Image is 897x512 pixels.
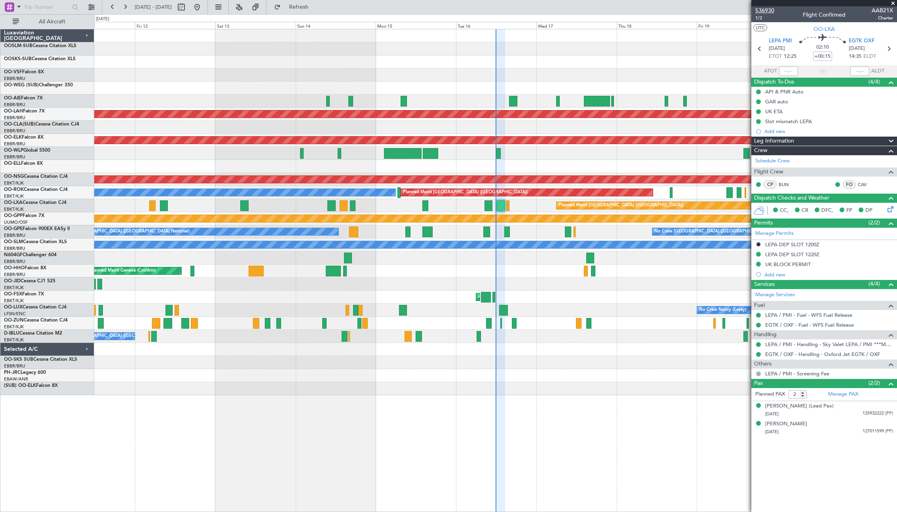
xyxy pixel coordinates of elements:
[4,57,76,61] a: OOSKS-SUBCessna Citation XLS
[4,292,22,297] span: OO-FSX
[868,219,880,227] span: (2/2)
[282,4,315,10] span: Refresh
[4,148,50,153] a: OO-WLPGlobal 5500
[821,207,833,215] span: DFC,
[4,383,36,388] span: (SUB) OO-ELK
[4,115,25,121] a: EBBR/BRU
[215,22,296,29] div: Sat 13
[754,78,794,87] span: Dispatch To-Dos
[559,200,683,211] div: Planned Maint [GEOGRAPHIC_DATA] ([GEOGRAPHIC_DATA])
[4,279,21,284] span: OO-JID
[755,291,795,299] a: Manage Services
[849,45,865,53] span: [DATE]
[4,253,57,257] a: N604GFChallenger 604
[765,108,783,115] div: UK ETA
[755,390,785,398] label: Planned PAX
[57,226,190,238] div: No Crew [GEOGRAPHIC_DATA] ([GEOGRAPHIC_DATA] National)
[376,22,456,29] div: Mon 15
[754,137,794,146] span: Leg Information
[4,285,24,291] a: EBKT/KJK
[754,360,772,369] span: Others
[754,194,829,203] span: Dispatch Checks and Weather
[765,261,811,268] div: UK BLOCK PERMIT
[765,88,804,95] div: API & PNR Auto
[4,206,24,212] a: EBKT/KJK
[4,298,24,304] a: EBKT/KJK
[754,146,768,155] span: Crew
[4,253,23,257] span: N604GF
[828,390,858,398] a: Manage PAX
[816,44,829,51] span: 02:10
[765,429,779,435] span: [DATE]
[755,6,774,15] span: 536930
[765,351,880,358] a: EGTK / OXF - Handling - Oxford Jet EGTK / OXF
[4,161,43,166] a: OO-ELLFalcon 8X
[456,22,536,29] div: Tue 16
[765,312,852,318] a: LEPA / PMI - Fuel - WFS Fuel Release
[4,324,24,330] a: EBKT/KJK
[4,213,44,218] a: OO-GPPFalcon 7X
[4,135,44,140] a: OO-ELKFalcon 8X
[4,240,67,244] a: OO-SLMCessna Citation XLS
[872,15,893,21] span: Charter
[4,83,39,88] span: OO-WEG (SUB)
[765,322,854,328] a: EGTK / OXF - Fuel - WFS Fuel Release
[4,44,76,48] a: OOSLM-SUBCessna Citation XLS
[4,161,21,166] span: OO-ELL
[4,318,68,323] a: OO-ZUNCessna Citation CJ4
[4,337,24,343] a: EBKT/KJK
[765,98,788,105] div: GAR auto
[90,265,156,277] div: Planned Maint Geneva (Cointrin)
[4,187,24,192] span: OO-ROK
[4,180,24,186] a: EBKT/KJK
[765,118,812,125] div: Slot mismatch LEPA
[755,230,794,238] a: Manage Permits
[849,53,861,61] span: 14:35
[863,428,893,435] span: 127011599 (PP)
[754,280,775,289] span: Services
[765,420,807,428] div: [PERSON_NAME]
[754,167,783,177] span: Flight Crew
[135,4,172,11] span: [DATE] - [DATE]
[4,174,24,179] span: OO-NSG
[4,213,23,218] span: OO-GPP
[697,22,777,29] div: Fri 19
[4,70,22,74] span: OO-VSF
[764,271,893,278] div: Add new
[765,241,819,248] div: LEPA DEP SLOT 1200Z
[4,331,62,336] a: D-IBLUCessna Citation M2
[769,53,782,61] span: ETOT
[765,402,834,410] div: [PERSON_NAME] (Lead Pax)
[536,22,617,29] div: Wed 17
[478,291,564,303] div: AOG Maint Kortrijk-[GEOGRAPHIC_DATA]
[4,266,46,270] a: OO-HHOFalcon 8X
[769,37,792,45] span: LEPA PMI
[871,67,884,75] span: ALDT
[4,135,22,140] span: OO-ELK
[403,187,528,198] div: Planned Maint [GEOGRAPHIC_DATA] ([GEOGRAPHIC_DATA])
[764,67,777,75] span: ATOT
[4,311,26,317] a: LFSN/ENC
[4,331,19,336] span: D-IBLU
[764,180,777,189] div: CP
[4,279,55,284] a: OO-JIDCessna CJ1 525
[868,280,880,288] span: (4/4)
[4,109,45,114] a: OO-LAHFalcon 7X
[4,102,25,108] a: EBBR/BRU
[4,187,68,192] a: OO-ROKCessna Citation CJ4
[755,157,790,165] a: Schedule Crew
[617,22,697,29] div: Thu 18
[4,57,32,61] span: OOSKS-SUB
[868,78,880,86] span: (4/4)
[765,370,829,377] a: LEPA / PMI - Screening Fee
[780,207,789,215] span: CC,
[4,305,23,310] span: OO-LUX
[4,200,23,205] span: OO-LXA
[699,304,746,316] div: No Crew Nancy (Essey)
[779,67,798,76] input: --:--
[4,272,25,278] a: EBBR/BRU
[4,292,44,297] a: OO-FSXFalcon 7X
[863,53,876,61] span: ELDT
[858,181,876,188] a: CAV
[4,266,25,270] span: OO-HHO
